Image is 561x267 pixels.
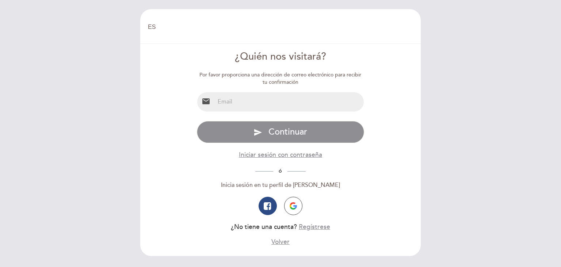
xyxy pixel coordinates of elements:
div: ¿Quién nos visitará? [197,50,365,64]
span: ó [273,168,287,174]
i: send [253,128,262,137]
i: email [202,97,210,106]
button: send Continuar [197,121,365,143]
span: Continuar [268,127,307,137]
button: Volver [271,237,290,247]
button: Iniciar sesión con contraseña [239,150,322,159]
button: Regístrese [299,222,330,232]
span: ¿No tiene una cuenta? [231,223,297,231]
img: icon-google.png [290,202,297,210]
input: Email [215,92,364,112]
div: Inicia sesión en tu perfil de [PERSON_NAME] [197,181,365,189]
div: Por favor proporciona una dirección de correo electrónico para recibir tu confirmación [197,71,365,86]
